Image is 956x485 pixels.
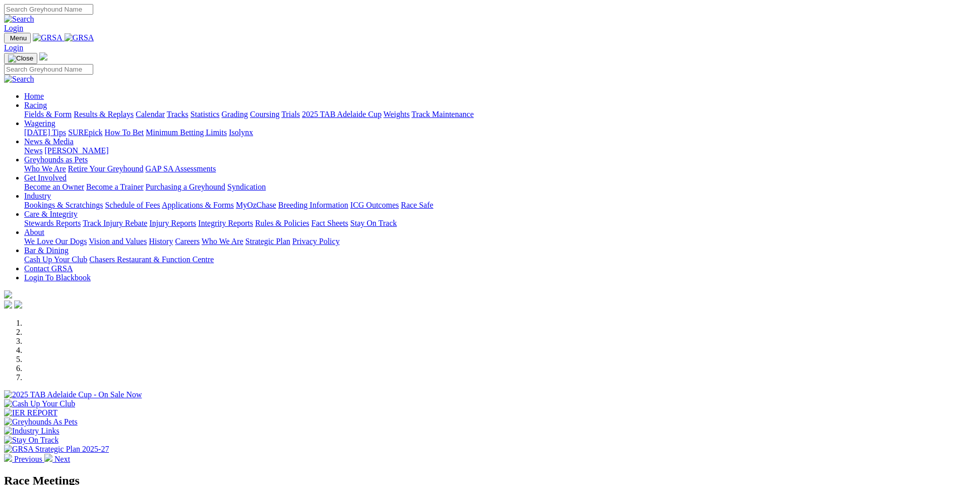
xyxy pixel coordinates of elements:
[24,273,91,282] a: Login To Blackbook
[44,454,52,462] img: chevron-right-pager-white.svg
[24,210,78,218] a: Care & Integrity
[24,119,55,128] a: Wagering
[8,54,33,63] img: Close
[302,110,381,118] a: 2025 TAB Adelaide Cup
[4,75,34,84] img: Search
[89,237,147,246] a: Vision and Values
[245,237,290,246] a: Strategic Plan
[24,228,44,236] a: About
[24,110,72,118] a: Fields & Form
[105,201,160,209] a: Schedule of Fees
[24,183,84,191] a: Become an Owner
[24,219,952,228] div: Care & Integrity
[24,183,952,192] div: Get Involved
[24,155,88,164] a: Greyhounds as Pets
[24,128,952,137] div: Wagering
[222,110,248,118] a: Grading
[44,455,70,463] a: Next
[4,454,12,462] img: chevron-left-pager-white.svg
[24,219,81,227] a: Stewards Reports
[14,300,22,309] img: twitter.svg
[4,43,23,52] a: Login
[167,110,188,118] a: Tracks
[24,101,47,109] a: Racing
[68,128,102,137] a: SUREpick
[24,110,952,119] div: Racing
[4,33,31,43] button: Toggle navigation
[24,255,952,264] div: Bar & Dining
[4,436,58,445] img: Stay On Track
[24,164,66,173] a: Who We Are
[146,183,225,191] a: Purchasing a Greyhound
[202,237,243,246] a: Who We Are
[24,164,952,173] div: Greyhounds as Pets
[24,192,51,200] a: Industry
[24,128,66,137] a: [DATE] Tips
[4,64,93,75] input: Search
[227,183,266,191] a: Syndication
[4,445,109,454] img: GRSA Strategic Plan 2025-27
[136,110,165,118] a: Calendar
[350,201,399,209] a: ICG Outcomes
[24,146,42,155] a: News
[292,237,340,246] a: Privacy Policy
[39,52,47,60] img: logo-grsa-white.png
[83,219,147,227] a: Track Injury Rebate
[4,390,142,399] img: 2025 TAB Adelaide Cup - On Sale Now
[4,417,78,427] img: Greyhounds As Pets
[24,237,952,246] div: About
[4,4,93,15] input: Search
[24,201,952,210] div: Industry
[4,300,12,309] img: facebook.svg
[149,237,173,246] a: History
[401,201,433,209] a: Race Safe
[24,246,69,255] a: Bar & Dining
[44,146,108,155] a: [PERSON_NAME]
[146,128,227,137] a: Minimum Betting Limits
[198,219,253,227] a: Integrity Reports
[105,128,144,137] a: How To Bet
[4,408,57,417] img: IER REPORT
[350,219,397,227] a: Stay On Track
[175,237,200,246] a: Careers
[24,173,67,182] a: Get Involved
[255,219,309,227] a: Rules & Policies
[33,33,62,42] img: GRSA
[68,164,144,173] a: Retire Your Greyhound
[311,219,348,227] a: Fact Sheets
[190,110,220,118] a: Statistics
[24,146,952,155] div: News & Media
[146,164,216,173] a: GAP SA Assessments
[384,110,410,118] a: Weights
[250,110,280,118] a: Coursing
[24,92,44,100] a: Home
[24,255,87,264] a: Cash Up Your Club
[24,201,103,209] a: Bookings & Scratchings
[236,201,276,209] a: MyOzChase
[4,24,23,32] a: Login
[14,455,42,463] span: Previous
[149,219,196,227] a: Injury Reports
[65,33,94,42] img: GRSA
[86,183,144,191] a: Become a Trainer
[74,110,134,118] a: Results & Replays
[4,15,34,24] img: Search
[54,455,70,463] span: Next
[4,455,44,463] a: Previous
[281,110,300,118] a: Trials
[162,201,234,209] a: Applications & Forms
[229,128,253,137] a: Isolynx
[24,137,74,146] a: News & Media
[412,110,474,118] a: Track Maintenance
[4,53,37,64] button: Toggle navigation
[4,427,59,436] img: Industry Links
[89,255,214,264] a: Chasers Restaurant & Function Centre
[4,399,75,408] img: Cash Up Your Club
[4,290,12,298] img: logo-grsa-white.png
[24,237,87,246] a: We Love Our Dogs
[24,264,73,273] a: Contact GRSA
[10,34,27,42] span: Menu
[278,201,348,209] a: Breeding Information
